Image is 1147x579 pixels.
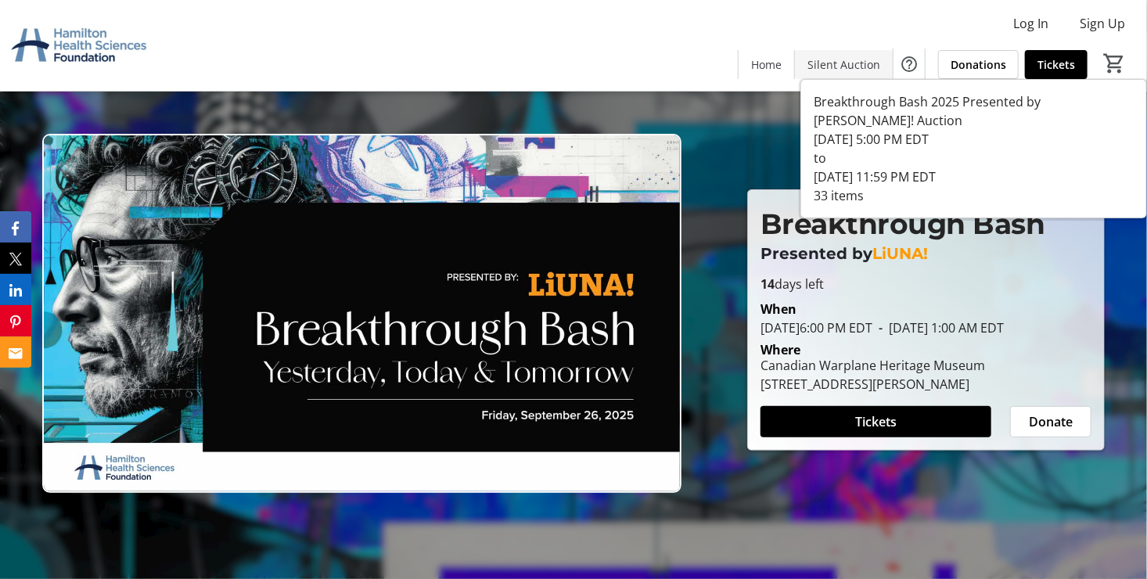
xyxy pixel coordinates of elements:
[807,56,880,73] span: Silent Auction
[760,203,1091,245] p: Breakthrough Bash
[951,56,1006,73] span: Donations
[1001,11,1061,36] button: Log In
[760,356,985,375] div: Canadian Warplane Heritage Museum
[1010,406,1091,437] button: Donate
[1037,56,1075,73] span: Tickets
[872,244,928,263] span: LiUNA!
[9,6,149,85] img: Hamilton Health Sciences Foundation's Logo
[1025,50,1088,79] a: Tickets
[42,134,681,494] img: Campaign CTA Media Photo
[760,319,872,336] span: [DATE] 6:00 PM EDT
[872,319,889,336] span: -
[1067,11,1138,36] button: Sign Up
[760,275,775,293] span: 14
[814,186,1134,205] div: 33 items
[760,300,796,318] div: When
[760,406,991,437] button: Tickets
[814,92,1134,130] div: Breakthrough Bash 2025 Presented by [PERSON_NAME]! Auction
[760,343,800,356] div: Where
[894,49,925,80] button: Help
[751,56,782,73] span: Home
[814,130,1134,149] div: [DATE] 5:00 PM EDT
[855,412,897,431] span: Tickets
[795,50,893,79] a: Silent Auction
[1080,14,1125,33] span: Sign Up
[1029,412,1073,431] span: Donate
[938,50,1019,79] a: Donations
[814,167,1134,186] div: [DATE] 11:59 PM EDT
[1013,14,1048,33] span: Log In
[872,319,1004,336] span: [DATE] 1:00 AM EDT
[739,50,794,79] a: Home
[814,149,1134,167] div: to
[1100,49,1128,77] button: Cart
[760,275,1091,293] p: days left
[760,375,985,394] div: [STREET_ADDRESS][PERSON_NAME]
[760,244,872,263] span: Presented by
